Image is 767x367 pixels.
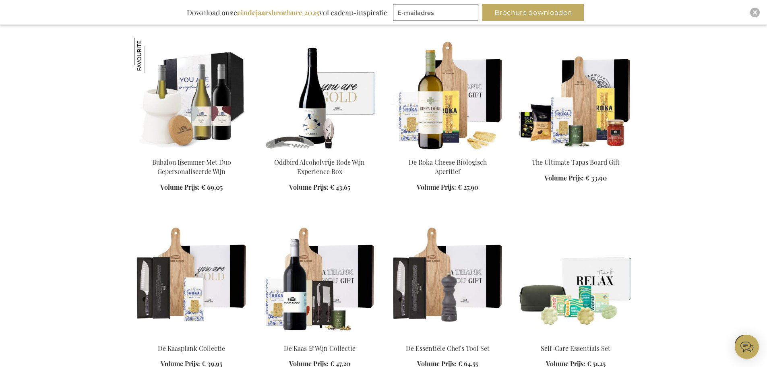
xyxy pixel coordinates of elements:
[541,344,610,352] a: Self-Care Essentials Set
[585,174,607,182] span: € 33,90
[134,38,169,73] img: Bubalou Ijsemmer Met Duo Gepersonaliseerde Wijn
[409,158,487,176] a: De Roka Cheese Biologisch Aperitief
[544,174,584,182] span: Volume Prijs:
[262,224,377,337] img: De Kaas & Wijn Collectie
[390,334,505,341] a: De Essentiële Chef's Tool Set
[183,4,391,21] div: Download onze vol cadeau-inspiratie
[753,10,757,15] img: Close
[458,183,478,191] span: € 27,90
[330,183,350,191] span: € 43,65
[134,224,249,337] img: The Cheese Board Collection
[518,38,633,151] img: The Ultimate Tapas Board Gift
[262,334,377,341] a: De Kaas & Wijn Collectie
[406,344,490,352] a: De Essentiële Chef's Tool Set
[482,4,584,21] button: Brochure downloaden
[134,38,249,151] img: Bubalou Ijsemmer Met Duo Gepersonaliseerde Wijn
[518,224,633,337] img: The Self-Care Essentials Set
[201,183,223,191] span: € 69,05
[274,158,365,176] a: Oddbird Alcoholvrije Rode Wijn Experience Box
[289,183,350,192] a: Volume Prijs: € 43,65
[390,224,505,337] img: De Essentiële Chef's Tool Set
[544,174,607,183] a: Volume Prijs: € 33,90
[134,334,249,341] a: The Cheese Board Collection
[160,183,200,191] span: Volume Prijs:
[262,148,377,156] a: Oddbird Non-Alcoholic Red Wine Experience Box
[417,183,456,191] span: Volume Prijs:
[134,148,249,156] a: Bubalou Ijsemmer Met Duo Gepersonaliseerde Wijn Bubalou Ijsemmer Met Duo Gepersonaliseerde Wijn
[393,4,478,21] input: E-mailadres
[735,335,759,359] iframe: belco-activator-frame
[393,4,481,23] form: marketing offers and promotions
[152,158,231,176] a: Bubalou Ijsemmer Met Duo Gepersonaliseerde Wijn
[417,183,478,192] a: Volume Prijs: € 27,90
[518,334,633,341] a: The Self-Care Essentials Set
[390,148,505,156] a: De Roka Cheese Biologisch Aperitief
[262,38,377,151] img: Oddbird Non-Alcoholic Red Wine Experience Box
[518,148,633,156] a: The Ultimate Tapas Board Gift
[390,38,505,151] img: De Roka Cheese Biologisch Aperitief
[532,158,620,166] a: The Ultimate Tapas Board Gift
[158,344,225,352] a: De Kaasplank Collectie
[750,8,760,17] div: Close
[284,344,356,352] a: De Kaas & Wijn Collectie
[237,8,319,17] b: eindejaarsbrochure 2025
[160,183,223,192] a: Volume Prijs: € 69,05
[289,183,329,191] span: Volume Prijs:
